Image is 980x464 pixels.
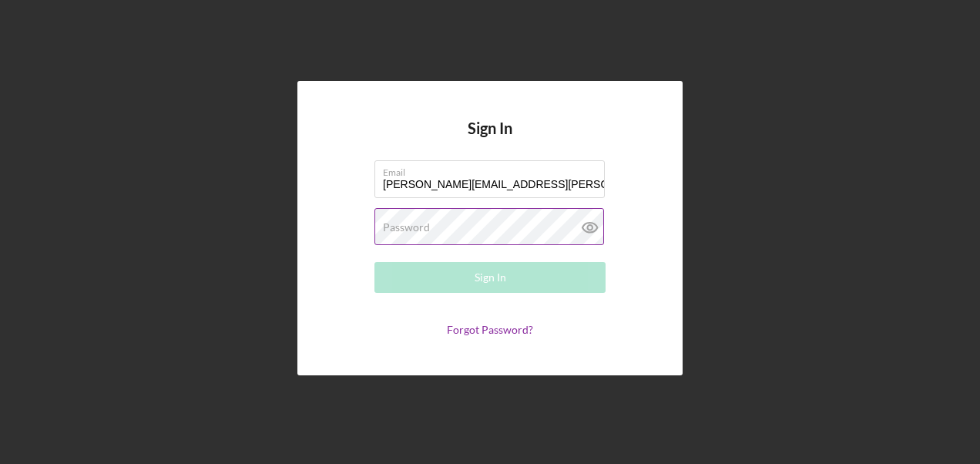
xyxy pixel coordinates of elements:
[447,323,533,336] a: Forgot Password?
[374,262,606,293] button: Sign In
[383,161,605,178] label: Email
[383,221,430,234] label: Password
[468,119,512,160] h4: Sign In
[475,262,506,293] div: Sign In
